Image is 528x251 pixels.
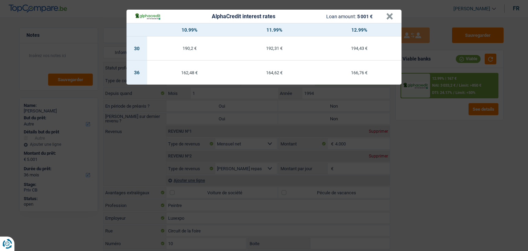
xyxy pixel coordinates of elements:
[135,12,161,20] img: AlphaCredit
[317,46,401,51] div: 194,43 €
[357,14,373,19] span: 5 001 €
[386,13,393,20] button: ×
[317,70,401,75] div: 166,76 €
[232,46,317,51] div: 192,31 €
[326,14,356,19] span: Loan amount:
[147,46,232,51] div: 190,2 €
[317,23,401,36] th: 12.99%
[147,23,232,36] th: 10.99%
[232,70,317,75] div: 164,62 €
[232,23,317,36] th: 11.99%
[147,70,232,75] div: 162,48 €
[126,36,147,61] td: 30
[126,61,147,85] td: 36
[212,14,275,19] div: AlphaCredit interest rates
